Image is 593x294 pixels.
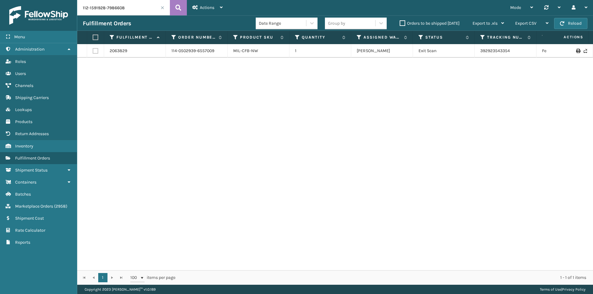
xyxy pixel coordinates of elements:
[544,32,587,42] span: Actions
[364,35,401,40] label: Assigned Warehouse
[400,21,460,26] label: Orders to be shipped [DATE]
[130,275,140,281] span: 100
[425,35,463,40] label: Status
[116,35,154,40] label: Fulfillment Order Id
[15,47,44,52] span: Administration
[15,192,31,197] span: Batches
[259,20,307,27] div: Date Range
[15,155,50,161] span: Fulfillment Orders
[576,49,580,53] i: Print Label
[200,5,214,10] span: Actions
[554,18,587,29] button: Reload
[54,204,67,209] span: ( 2958 )
[15,71,26,76] span: Users
[540,287,561,292] a: Terms of Use
[289,44,351,58] td: 1
[130,273,175,282] span: items per page
[15,131,49,136] span: Return Addresses
[9,6,68,25] img: logo
[302,35,339,40] label: Quantity
[510,5,521,10] span: Mode
[14,34,25,39] span: Menu
[85,285,156,294] p: Copyright 2023 [PERSON_NAME]™ v 1.0.189
[15,119,32,124] span: Products
[15,240,30,245] span: Reports
[184,275,586,281] div: 1 - 1 of 1 items
[233,48,258,53] a: MIL-CFB-NW
[15,143,33,149] span: Inventory
[83,20,131,27] h3: Fulfillment Orders
[15,216,44,221] span: Shipment Cost
[240,35,277,40] label: Product SKU
[15,83,33,88] span: Channels
[15,95,49,100] span: Shipping Carriers
[540,285,586,294] div: |
[583,49,587,53] i: Never Shipped
[15,180,36,185] span: Containers
[15,228,45,233] span: Rate Calculator
[487,35,524,40] label: Tracking Number
[473,21,498,26] span: Export to .xls
[15,107,32,112] span: Lookups
[15,204,53,209] span: Marketplace Orders
[328,20,345,27] div: Group by
[562,287,586,292] a: Privacy Policy
[110,48,127,54] a: 2063829
[178,35,216,40] label: Order Number
[351,44,413,58] td: [PERSON_NAME]
[15,168,48,173] span: Shipment Status
[413,44,475,58] td: Exit Scan
[171,48,214,54] a: 114-0502939-6557009
[515,21,536,26] span: Export CSV
[15,59,26,64] span: Roles
[98,273,107,282] a: 1
[480,48,510,53] a: 392923543354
